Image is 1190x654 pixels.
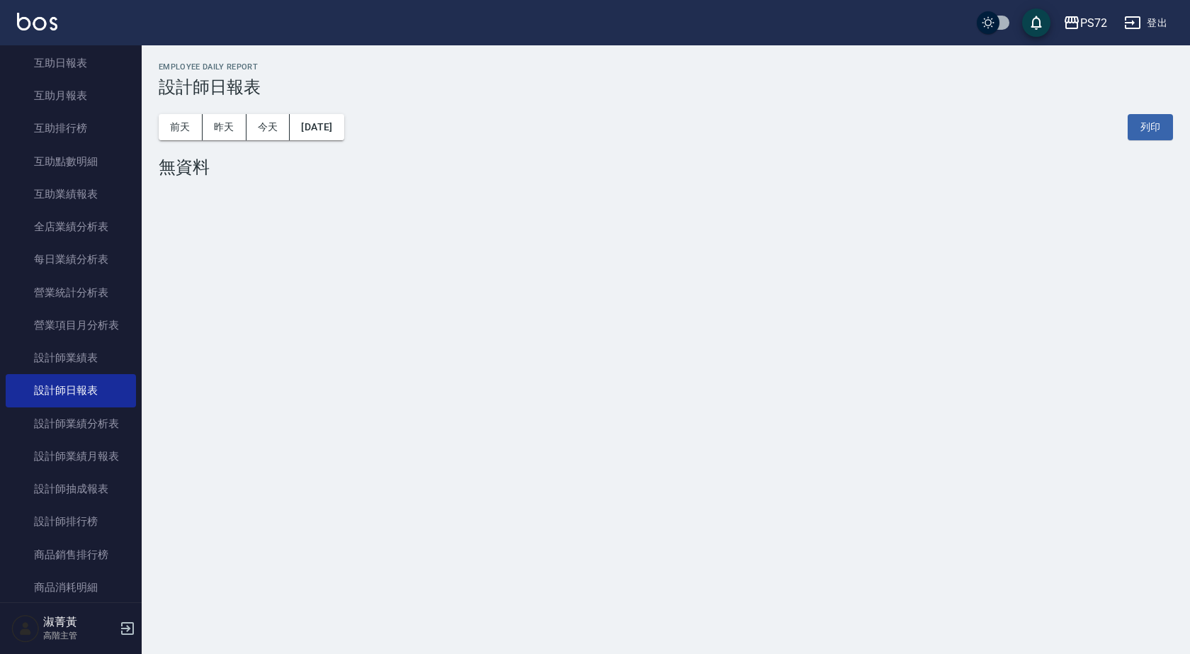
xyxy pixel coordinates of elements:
button: 今天 [246,114,290,140]
button: [DATE] [290,114,344,140]
a: 設計師業績表 [6,342,136,374]
a: 互助業績報表 [6,178,136,210]
a: 設計師日報表 [6,374,136,407]
a: 商品消耗明細 [6,571,136,604]
a: 互助點數明細 [6,145,136,178]
button: save [1022,9,1050,37]
h5: 淑菁黃 [43,615,115,629]
a: 設計師排行榜 [6,505,136,538]
a: 營業統計分析表 [6,276,136,309]
button: 昨天 [203,114,246,140]
button: 前天 [159,114,203,140]
button: 列印 [1128,114,1173,140]
div: PS72 [1080,14,1107,32]
a: 設計師業績月報表 [6,440,136,473]
h2: Employee Daily Report [159,62,1173,72]
a: 互助排行榜 [6,112,136,145]
a: 互助月報表 [6,79,136,112]
h3: 設計師日報表 [159,77,1173,97]
button: PS72 [1058,9,1113,38]
a: 全店業績分析表 [6,210,136,243]
img: Logo [17,13,57,30]
a: 互助日報表 [6,47,136,79]
a: 設計師業績分析表 [6,407,136,440]
button: 登出 [1118,10,1173,36]
img: Person [11,614,40,643]
p: 高階主管 [43,629,115,642]
a: 每日業績分析表 [6,243,136,276]
a: 設計師抽成報表 [6,473,136,505]
a: 營業項目月分析表 [6,309,136,342]
a: 商品銷售排行榜 [6,539,136,571]
div: 無資料 [159,157,1173,177]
